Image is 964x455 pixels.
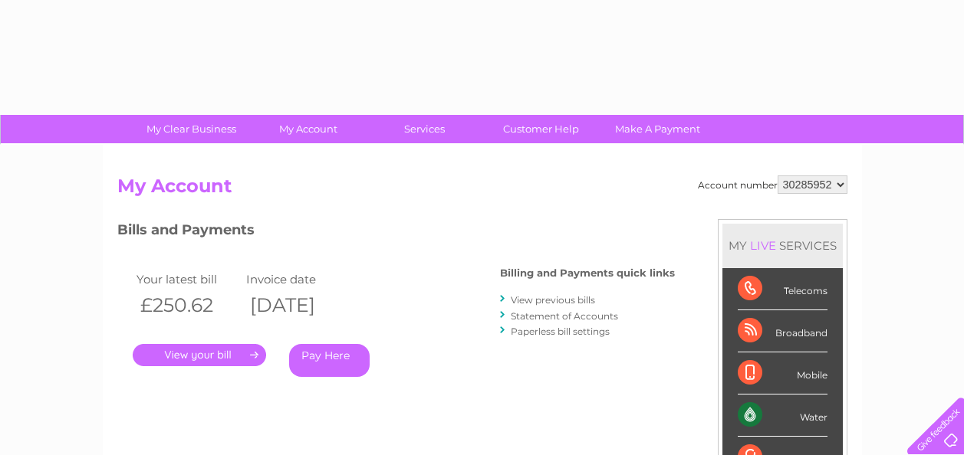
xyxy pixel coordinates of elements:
td: Your latest bill [133,269,243,290]
div: Broadband [738,310,827,352]
div: MY SERVICES [722,224,843,267]
a: Pay Here [289,344,370,377]
a: View previous bills [511,294,595,306]
td: Invoice date [242,269,353,290]
div: Account number [698,175,847,194]
a: Statement of Accounts [511,310,618,322]
a: Paperless bill settings [511,326,610,337]
div: Mobile [738,352,827,394]
h3: Bills and Payments [117,219,675,246]
a: . [133,344,266,366]
a: My Clear Business [128,115,255,143]
div: Water [738,394,827,437]
div: Telecoms [738,268,827,310]
th: [DATE] [242,290,353,321]
div: LIVE [747,238,779,253]
a: Make A Payment [594,115,721,143]
h2: My Account [117,175,847,205]
a: Services [361,115,488,143]
a: My Account [245,115,371,143]
th: £250.62 [133,290,243,321]
a: Customer Help [478,115,604,143]
h4: Billing and Payments quick links [500,267,675,279]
